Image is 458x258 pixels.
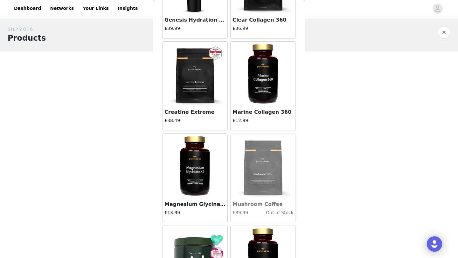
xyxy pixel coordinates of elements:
h4: £39.99 [164,25,226,32]
h4: £38.49 [164,117,226,124]
a: Networks [46,1,78,16]
a: Your Links [79,1,113,16]
h3: Mushroom Coffee [232,200,294,208]
h4: £12.99 [232,117,294,124]
h3: Magnesium Glycinate X3 [164,200,226,208]
img: Magnesium Glycinate X3 [163,134,227,197]
div: Open Intercom Messenger [427,236,442,252]
h3: Marine Collagen 360 [232,108,294,116]
a: Dashboard [10,1,45,16]
h1: Products [8,32,46,44]
h4: £36.99 [232,25,294,32]
h4: £39.99 [232,209,253,216]
img: Marine Collagen 360 [231,42,295,105]
h4: Out of Stock [253,209,294,216]
h4: £13.99 [164,209,226,216]
img: Creatine Extreme [163,42,227,105]
div: STEP 2 OF 6 [8,26,46,32]
a: Insights [114,1,142,16]
h3: Genesis Hydration Cup [164,16,226,24]
div: avatar [434,3,441,14]
img: Mushroom Coffee [231,134,295,197]
h3: Clear Collagen 360 [232,16,294,24]
h3: Creatine Extreme [164,108,226,116]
